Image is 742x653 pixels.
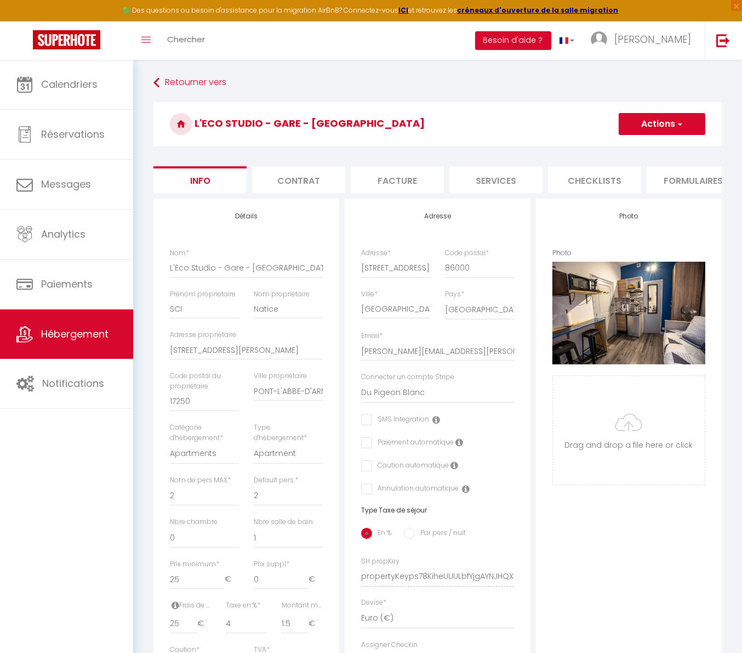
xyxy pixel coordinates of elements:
[361,598,386,608] label: Devise
[548,166,641,193] li: Checklists
[254,423,323,443] label: Type d'hébergement
[619,113,705,135] button: Actions
[9,4,42,37] button: Ouvrir le widget de chat LiveChat
[170,212,323,220] h4: Détails
[552,212,705,220] h4: Photo
[351,166,444,193] li: Facture
[372,528,391,540] label: En %
[197,614,212,634] span: €
[153,102,722,146] h3: L'Eco Studio - Gare - [GEOGRAPHIC_DATA]
[254,475,298,486] label: Default pers.
[170,423,239,443] label: Catégorie d'hébergement
[170,475,231,486] label: Nom de pers MAX
[591,31,607,48] img: ...
[361,289,378,300] label: Ville
[170,289,236,300] label: Prénom propriétaire
[647,166,740,193] li: Formulaires
[716,33,730,47] img: logout
[282,614,309,634] input: Montant max taxe séjour
[170,559,219,570] label: Prix minimum
[170,371,239,392] label: Code postal du propriétaire
[475,31,551,50] button: Besoin d'aide ?
[361,640,418,650] label: Assigner Checkin
[361,212,514,220] h4: Adresse
[309,614,323,634] span: €
[583,21,705,60] a: ... [PERSON_NAME]
[372,437,454,449] label: Paiement automatique
[361,556,399,567] label: SH propKey
[41,77,98,91] span: Calendriers
[552,248,572,258] label: Photo
[614,32,691,46] span: [PERSON_NAME]
[170,330,236,340] label: Adresse propriétaire
[41,227,85,241] span: Analytics
[399,5,409,15] a: ICI
[458,5,619,15] a: créneaux d'ouverture de la salle migration
[695,604,734,645] iframe: Chat
[167,33,205,45] span: Chercher
[170,517,218,527] label: Nbre chambre
[445,248,489,258] label: Code postal
[449,166,543,193] li: Services
[42,376,104,390] span: Notifications
[41,177,91,191] span: Messages
[372,460,449,472] label: Caution automatique
[225,570,239,589] span: €
[170,248,189,258] label: Nom
[361,372,454,382] label: Connecter un compte Stripe
[254,517,313,527] label: Nbre salle de bain
[41,127,105,141] span: Réservations
[415,528,466,540] label: Par pers / nuit
[226,600,260,611] label: Taxe en %
[254,371,307,381] label: Ville propriétaire
[254,289,310,300] label: Nom propriétaire
[226,614,267,634] input: Taxe en %
[309,570,323,589] span: €
[153,166,247,193] li: Info
[282,600,323,611] label: Montant max taxe séjour
[159,21,213,60] a: Chercher
[445,289,464,300] label: Pays
[153,73,722,93] a: Retourner vers
[170,600,211,611] label: Frais de ménage
[41,327,109,341] span: Hébergement
[254,559,289,570] label: Prix suppl
[172,601,179,610] i: Frais de ménage
[33,30,100,49] img: Super Booking
[361,331,383,341] label: Email
[361,248,391,258] label: Adresse
[41,277,93,291] span: Paiements
[252,166,345,193] li: Contrat
[361,506,514,514] h6: Type Taxe de séjour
